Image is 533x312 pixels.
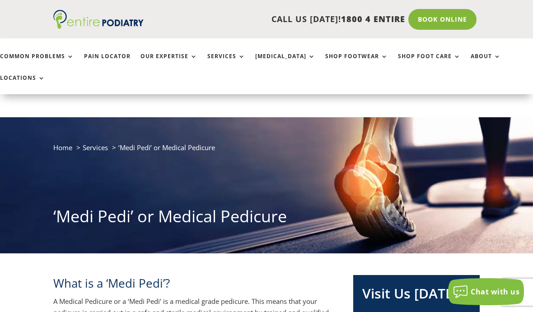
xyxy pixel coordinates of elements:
[325,53,388,73] a: Shop Footwear
[140,53,197,73] a: Our Expertise
[207,53,245,73] a: Services
[408,9,477,30] a: Book Online
[118,143,215,152] span: ‘Medi Pedi’ or Medical Pedicure
[53,205,480,232] h1: ‘Medi Pedi’ or Medical Pedicure
[471,53,501,73] a: About
[398,53,461,73] a: Shop Foot Care
[84,53,131,73] a: Pain Locator
[148,14,405,25] p: CALL US [DATE]!
[53,10,144,29] img: logo (1)
[255,53,315,73] a: [MEDICAL_DATA]
[53,275,330,296] h2: What is a ‘Medi Pedi’?
[471,287,519,297] span: Chat with us
[448,278,524,305] button: Chat with us
[83,143,108,152] a: Services
[53,22,144,31] a: Entire Podiatry
[341,14,405,24] span: 1800 4 ENTIRE
[362,284,471,307] h2: Visit Us [DATE]
[53,143,72,152] a: Home
[53,142,480,160] nav: breadcrumb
